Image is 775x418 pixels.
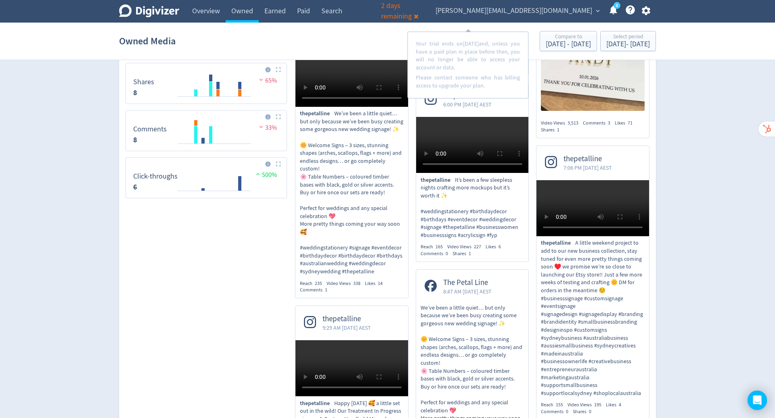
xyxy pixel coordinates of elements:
[619,401,621,408] span: 4
[276,67,281,72] img: Placeholder
[416,74,520,90] p: Please contact someone who has billing access to upgrade your plan.
[573,408,596,415] div: Shares
[119,28,176,54] h1: Owned Media
[600,31,656,51] button: Select period[DATE]- [DATE]
[589,408,591,415] span: 0
[594,7,601,15] span: expand_more
[133,77,154,87] dt: Shares
[541,239,645,397] p: A little weekend project to add to our new business collection, stay tuned for even more pretty t...
[176,194,186,200] text: 27/07
[748,391,767,410] div: Open Intercom Messenger
[353,280,360,287] span: 338
[628,120,633,126] span: 71
[563,154,612,164] span: thepetalline
[421,243,447,250] div: Reach
[556,401,563,408] span: 155
[606,401,626,408] div: Likes
[616,3,618,8] text: 5
[323,324,371,332] span: 9:29 AM [DATE] AEST
[421,250,452,257] div: Comments
[129,67,283,100] svg: Shares 8
[235,194,245,200] text: 21/09
[191,100,201,105] text: 10/08
[546,41,591,48] div: [DATE] - [DATE]
[606,34,650,41] div: Select period
[566,408,568,415] span: 0
[129,114,283,148] svg: Comments 8
[257,124,277,132] span: 33%
[133,182,137,192] strong: 6
[421,176,455,184] span: thepetalline
[443,100,492,108] span: 6:00 PM [DATE] AEST
[540,31,597,51] button: Compare to[DATE] - [DATE]
[235,147,245,152] text: 21/09
[235,100,245,105] text: 21/09
[300,399,334,408] span: thepetalline
[557,127,559,133] span: 1
[315,280,322,287] span: 235
[133,125,167,134] dt: Comments
[220,194,230,200] text: 07/09
[421,176,524,239] p: It’s been a few sleepless nights crafting more mockups but it’s worth it ✨ #weddingstationery #bi...
[257,77,265,83] img: negative-performance.svg
[583,120,615,127] div: Comments
[254,171,262,177] img: positive-performance.svg
[443,278,492,287] span: The Petal Line
[606,41,650,48] div: [DATE] - [DATE]
[300,110,404,275] p: We’ve been a little quiet… but only because we’ve been busy creating some gorgeous new wedding si...
[541,401,568,408] div: Reach
[176,100,186,105] text: 27/07
[206,147,216,152] text: 24/08
[323,314,371,324] span: thepetalline
[443,287,492,295] span: 8:47 AM [DATE] AEST
[276,161,281,166] img: Placeholder
[541,120,583,127] div: Video Views
[257,124,265,130] img: negative-performance.svg
[594,401,601,408] span: 195
[469,250,471,257] span: 1
[300,287,332,293] div: Comments
[608,120,610,126] span: 3
[614,2,620,9] a: 5
[220,147,230,152] text: 07/09
[416,40,520,71] p: Your trial ends on [DATE] and, unless you have a paid plan in place before then, you will no long...
[378,280,383,287] span: 14
[563,164,612,172] span: 7:06 PM [DATE] AEST
[257,77,277,85] span: 65%
[191,194,201,200] text: 10/08
[206,194,216,200] text: 24/08
[327,280,365,287] div: Video Views
[536,146,649,415] a: thepetalline7:06 PM [DATE] AESTthepetallineA little weekend project to add to our new business co...
[381,1,412,21] span: 2 days remaining
[325,287,327,293] span: 1
[615,120,637,127] div: Likes
[541,239,575,247] span: thepetalline
[486,243,505,250] div: Likes
[541,408,573,415] div: Comments
[295,17,408,293] a: thepetalline8:45 AM [DATE] AESTthepetallineWe’ve been a little quiet… but only because we’ve been...
[568,120,578,126] span: 3,513
[452,250,475,257] div: Shares
[206,100,216,105] text: 24/08
[446,250,448,257] span: 0
[133,135,137,145] strong: 8
[133,88,137,98] strong: 8
[129,161,283,195] svg: Click-throughs 6
[436,243,443,250] span: 165
[365,280,387,287] div: Likes
[433,4,602,17] button: [PERSON_NAME][EMAIL_ADDRESS][DOMAIN_NAME]
[300,280,327,287] div: Reach
[416,83,529,257] a: thepetalline6:00 PM [DATE] AESTthepetallineIt’s been a few sleepless nights crafting more mockups...
[276,114,281,119] img: Placeholder
[254,171,277,179] span: 500%
[220,100,230,105] text: 07/09
[176,147,186,152] text: 27/07
[474,243,481,250] span: 227
[191,147,201,152] text: 10/08
[499,243,501,250] span: 6
[447,243,486,250] div: Video Views
[436,4,592,17] span: [PERSON_NAME][EMAIL_ADDRESS][DOMAIN_NAME]
[568,401,606,408] div: Video Views
[541,127,564,133] div: Shares
[300,110,334,118] span: thepetalline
